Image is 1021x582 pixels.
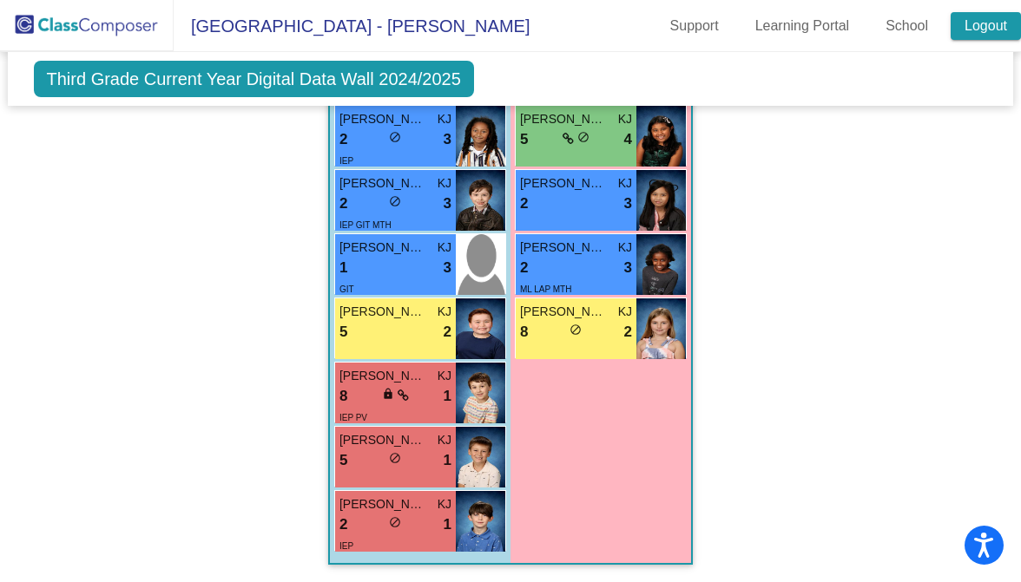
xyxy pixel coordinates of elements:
[741,12,864,40] a: Learning Portal
[624,257,632,279] span: 3
[438,495,451,513] span: KJ
[624,321,632,343] span: 2
[438,174,451,193] span: KJ
[339,513,347,536] span: 2
[389,452,401,464] span: do_not_disturb_alt
[872,12,942,40] a: School
[339,385,347,408] span: 8
[339,156,353,166] span: IEP
[577,131,590,143] span: do_not_disturb_alt
[444,513,451,536] span: 1
[339,128,347,151] span: 2
[339,220,392,230] span: IEP GIT MTH
[624,193,632,215] span: 3
[618,239,632,257] span: KJ
[339,431,426,449] span: [PERSON_NAME]
[339,174,426,193] span: [PERSON_NAME]
[520,321,528,343] span: 8
[438,367,451,385] span: KJ
[520,174,607,193] span: [PERSON_NAME]
[438,431,451,449] span: KJ
[339,495,426,513] span: [PERSON_NAME]
[339,284,354,294] span: GIT
[339,239,426,257] span: [PERSON_NAME]
[174,12,530,40] span: [GEOGRAPHIC_DATA] - [PERSON_NAME]
[34,61,474,97] span: Third Grade Current Year Digital Data Wall 2024/2025
[389,131,401,143] span: do_not_disturb_alt
[520,193,528,215] span: 2
[520,257,528,279] span: 2
[444,193,451,215] span: 3
[382,388,394,400] span: lock
[444,385,451,408] span: 1
[389,195,401,207] span: do_not_disturb_alt
[520,128,528,151] span: 5
[444,449,451,472] span: 1
[444,257,451,279] span: 3
[339,303,426,321] span: [PERSON_NAME]
[520,239,607,257] span: [PERSON_NAME]
[339,110,426,128] span: [PERSON_NAME]
[339,257,347,279] span: 1
[389,516,401,528] span: do_not_disturb_alt
[339,193,347,215] span: 2
[570,324,582,336] span: do_not_disturb_alt
[438,239,451,257] span: KJ
[520,303,607,321] span: [PERSON_NAME]
[444,128,451,151] span: 3
[438,303,451,321] span: KJ
[339,321,347,343] span: 5
[618,110,632,128] span: KJ
[438,110,451,128] span: KJ
[656,12,733,40] a: Support
[618,174,632,193] span: KJ
[520,284,571,294] span: ML LAP MTH
[339,367,426,385] span: [PERSON_NAME]
[339,541,353,551] span: IEP
[339,449,347,472] span: 5
[520,110,607,128] span: [PERSON_NAME]
[624,128,632,151] span: 4
[339,413,367,422] span: IEP PV
[444,321,451,343] span: 2
[618,303,632,321] span: KJ
[951,12,1021,40] a: Logout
